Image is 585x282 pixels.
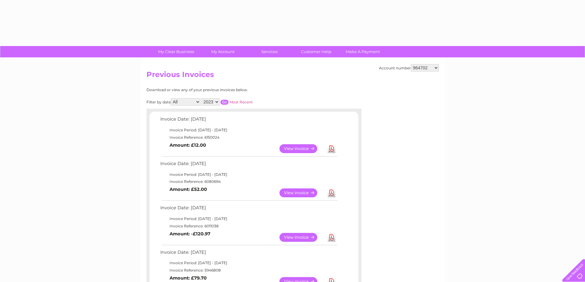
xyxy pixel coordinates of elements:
a: My Clear Business [151,46,201,57]
a: View [279,188,325,197]
div: Filter by date [146,98,308,106]
td: Invoice Reference: 6150024 [159,134,338,141]
a: Customer Help [291,46,341,57]
b: Amount: -£120.97 [170,231,210,237]
td: Invoice Date: [DATE] [159,204,338,215]
td: Invoice Reference: 6011038 [159,222,338,230]
td: Invoice Period: [DATE] - [DATE] [159,259,338,267]
h2: Previous Invoices [146,70,439,82]
td: Invoice Date: [DATE] [159,248,338,260]
td: Invoice Period: [DATE] - [DATE] [159,126,338,134]
td: Invoice Period: [DATE] - [DATE] [159,215,338,222]
td: Invoice Date: [DATE] [159,160,338,171]
b: Amount: £12.00 [170,142,206,148]
td: Invoice Reference: 5946808 [159,267,338,274]
a: My Account [197,46,248,57]
a: Download [328,233,335,242]
a: View [279,233,325,242]
a: Make A Payment [337,46,388,57]
a: Download [328,144,335,153]
b: Amount: £52.00 [170,187,207,192]
a: Services [244,46,295,57]
b: Amount: £79.70 [170,275,207,281]
td: Invoice Reference: 6080694 [159,178,338,185]
a: View [279,144,325,153]
td: Invoice Date: [DATE] [159,115,338,126]
div: Download or view any of your previous invoices below. [146,88,308,92]
a: Most Recent [229,100,253,104]
div: Account number [379,64,439,71]
td: Invoice Period: [DATE] - [DATE] [159,171,338,178]
a: Download [328,188,335,197]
